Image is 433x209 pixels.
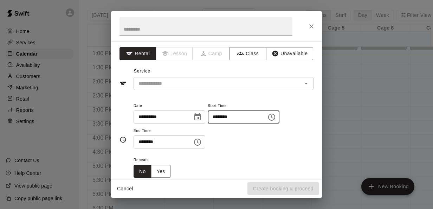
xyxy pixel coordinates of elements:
[134,156,176,165] span: Repeats
[134,165,171,178] div: outlined button group
[134,101,205,111] span: Date
[151,165,171,178] button: Yes
[266,47,313,60] button: Unavailable
[134,126,205,136] span: End Time
[230,47,266,60] button: Class
[119,80,127,87] svg: Service
[265,110,279,124] button: Choose time, selected time is 1:01 PM
[119,136,127,143] svg: Timing
[305,20,318,33] button: Close
[301,78,311,88] button: Open
[134,165,151,178] button: No
[208,101,279,111] span: Start Time
[119,47,156,60] button: Rental
[134,69,150,74] span: Service
[190,135,205,149] button: Choose time, selected time is 11:30 PM
[156,47,193,60] span: Lessons must be created in the Services page first
[114,182,136,195] button: Cancel
[190,110,205,124] button: Choose date, selected date is Aug 13, 2025
[193,47,230,60] span: Camps can only be created in the Services page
